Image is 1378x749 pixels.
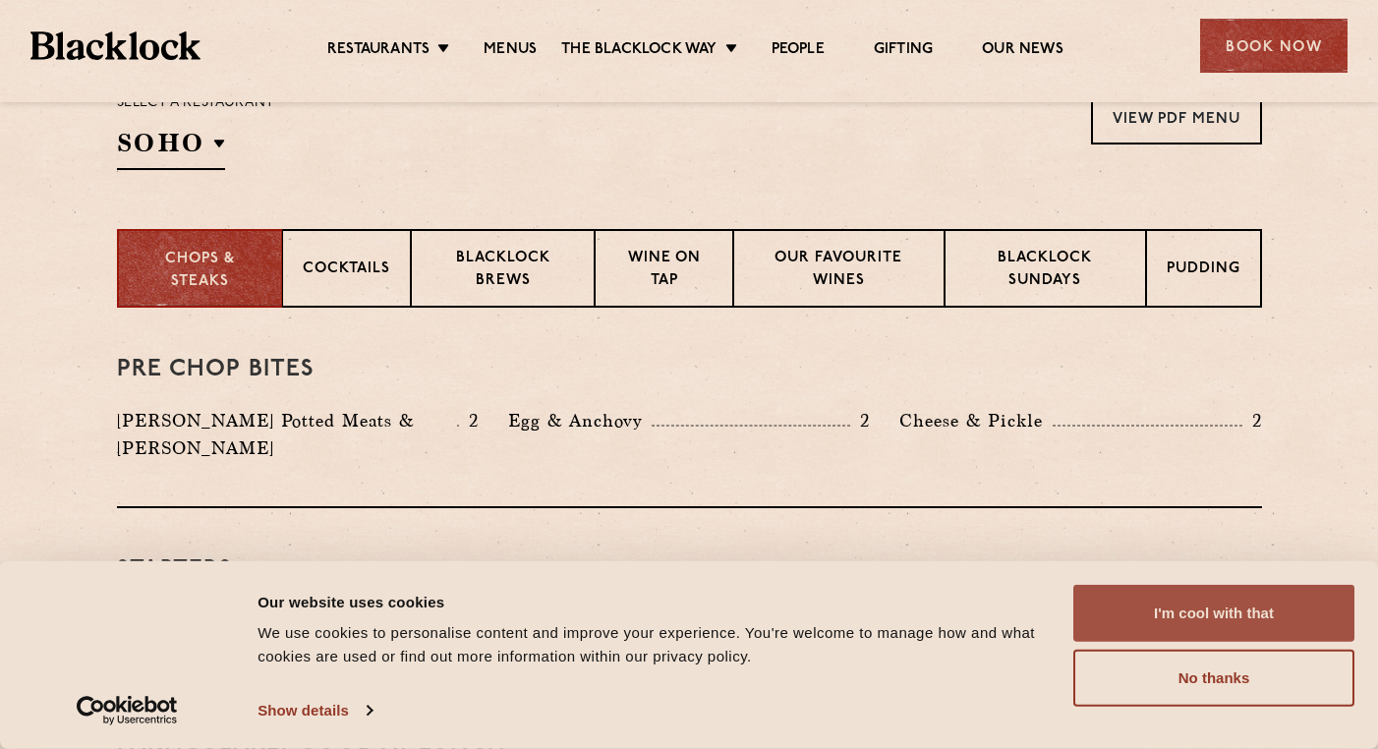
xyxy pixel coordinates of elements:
p: Egg & Anchovy [508,407,652,434]
a: Show details [258,696,372,725]
h2: SOHO [117,126,225,170]
div: Our website uses cookies [258,590,1051,613]
a: Our News [982,40,1063,62]
a: Restaurants [327,40,430,62]
p: Cheese & Pickle [899,407,1053,434]
img: BL_Textured_Logo-footer-cropped.svg [30,31,201,60]
a: Usercentrics Cookiebot - opens in a new window [41,696,213,725]
p: 2 [459,408,479,433]
h3: Starters [117,557,1262,583]
p: Our favourite wines [754,248,924,294]
div: Book Now [1200,19,1348,73]
p: Chops & Steaks [139,249,261,293]
a: View PDF Menu [1091,90,1262,144]
button: No thanks [1073,650,1354,707]
p: [PERSON_NAME] Potted Meats & [PERSON_NAME] [117,407,457,462]
p: Cocktails [303,259,390,283]
a: Gifting [874,40,933,62]
p: Select a restaurant [117,90,275,116]
p: 2 [850,408,870,433]
h3: Pre Chop Bites [117,357,1262,382]
a: People [772,40,825,62]
p: Blacklock Sundays [965,248,1124,294]
button: I'm cool with that [1073,585,1354,642]
a: Menus [484,40,537,62]
p: 2 [1242,408,1262,433]
p: Blacklock Brews [431,248,575,294]
a: The Blacklock Way [561,40,717,62]
div: We use cookies to personalise content and improve your experience. You're welcome to manage how a... [258,621,1051,668]
p: Wine on Tap [615,248,712,294]
p: Pudding [1167,259,1240,283]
